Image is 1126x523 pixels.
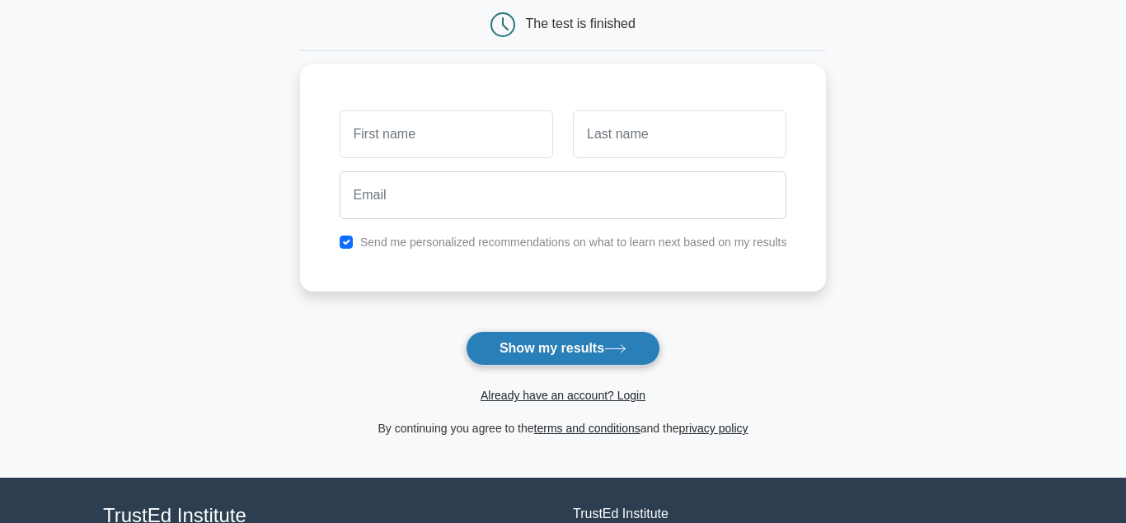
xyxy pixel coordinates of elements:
[534,422,640,435] a: terms and conditions
[481,389,645,402] a: Already have an account? Login
[526,16,636,30] div: The test is finished
[340,110,553,158] input: First name
[466,331,660,366] button: Show my results
[679,422,748,435] a: privacy policy
[340,171,787,219] input: Email
[573,110,786,158] input: Last name
[290,418,837,438] div: By continuing you agree to the and the
[360,236,787,249] label: Send me personalized recommendations on what to learn next based on my results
